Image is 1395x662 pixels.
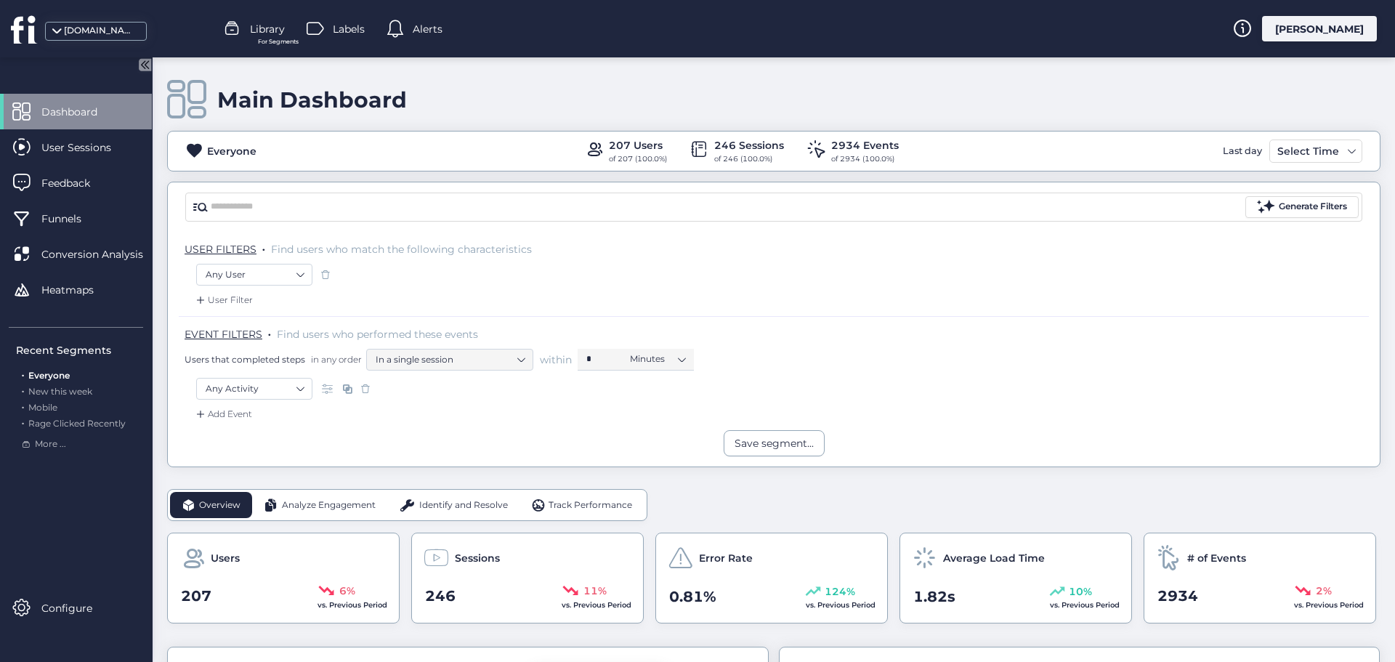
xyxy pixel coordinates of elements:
[28,386,92,397] span: New this week
[41,600,114,616] span: Configure
[339,583,355,599] span: 6%
[1274,142,1343,160] div: Select Time
[376,349,524,371] nz-select-item: In a single session
[217,86,407,113] div: Main Dashboard
[258,37,299,47] span: For Segments
[268,325,271,339] span: .
[185,243,256,256] span: USER FILTERS
[735,435,814,451] div: Save segment...
[669,586,716,608] span: 0.81%
[609,137,667,153] div: 207 Users
[207,143,256,159] div: Everyone
[1316,583,1332,599] span: 2%
[425,585,456,607] span: 246
[630,348,685,370] nz-select-item: Minutes
[262,240,265,254] span: .
[199,498,240,512] span: Overview
[913,586,955,608] span: 1.82s
[41,282,116,298] span: Heatmaps
[562,600,631,610] span: vs. Previous Period
[333,21,365,37] span: Labels
[1187,550,1246,566] span: # of Events
[583,583,607,599] span: 11%
[206,264,303,286] nz-select-item: Any User
[28,418,126,429] span: Rage Clicked Recently
[413,21,442,37] span: Alerts
[806,600,876,610] span: vs. Previous Period
[250,21,285,37] span: Library
[35,437,66,451] span: More ...
[28,402,57,413] span: Mobile
[1294,600,1364,610] span: vs. Previous Period
[282,498,376,512] span: Analyze Engagement
[1279,200,1347,214] div: Generate Filters
[16,342,143,358] div: Recent Segments
[22,415,24,429] span: .
[28,370,70,381] span: Everyone
[943,550,1045,566] span: Average Load Time
[714,137,784,153] div: 246 Sessions
[22,383,24,397] span: .
[185,328,262,341] span: EVENT FILTERS
[41,104,119,120] span: Dashboard
[185,353,305,366] span: Users that completed steps
[699,550,753,566] span: Error Rate
[308,353,362,366] span: in any order
[318,600,387,610] span: vs. Previous Period
[211,550,240,566] span: Users
[206,378,303,400] nz-select-item: Any Activity
[714,153,784,165] div: of 246 (100.0%)
[41,211,103,227] span: Funnels
[1245,196,1359,218] button: Generate Filters
[271,243,532,256] span: Find users who match the following characteristics
[64,24,137,38] div: [DOMAIN_NAME]
[41,246,165,262] span: Conversion Analysis
[277,328,478,341] span: Find users who performed these events
[1050,600,1120,610] span: vs. Previous Period
[193,407,252,421] div: Add Event
[41,140,133,156] span: User Sessions
[1262,16,1377,41] div: [PERSON_NAME]
[193,293,253,307] div: User Filter
[419,498,508,512] span: Identify and Resolve
[1157,585,1198,607] span: 2934
[22,367,24,381] span: .
[831,153,899,165] div: of 2934 (100.0%)
[1219,140,1266,163] div: Last day
[22,399,24,413] span: .
[181,585,211,607] span: 207
[455,550,500,566] span: Sessions
[540,352,572,367] span: within
[825,584,855,600] span: 124%
[609,153,667,165] div: of 207 (100.0%)
[549,498,632,512] span: Track Performance
[41,175,112,191] span: Feedback
[1069,584,1092,600] span: 10%
[831,137,899,153] div: 2934 Events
